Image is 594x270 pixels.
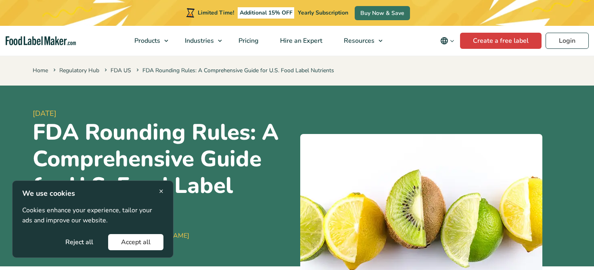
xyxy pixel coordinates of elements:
a: Buy Now & Save [355,6,410,20]
span: Additional 15% OFF [238,7,295,19]
span: Hire an Expert [278,36,323,45]
a: Resources [333,26,387,56]
span: [DATE] [33,108,294,119]
h1: FDA Rounding Rules: A Comprehensive Guide for U.S. Food Label Nutrients [33,119,294,226]
span: Products [132,36,161,45]
a: FDA US [111,67,131,74]
span: Yearly Subscription [298,9,348,17]
span: Pricing [236,36,259,45]
a: Food Label Maker homepage [6,36,76,46]
p: Cookies enhance your experience, tailor your ads and improve our website. [22,205,163,226]
a: Create a free label [460,33,542,49]
a: Pricing [228,26,268,56]
span: FDA Rounding Rules: A Comprehensive Guide for U.S. Food Label Nutrients [135,67,334,74]
a: Products [124,26,172,56]
strong: We use cookies [22,188,75,198]
a: Regulatory Hub [59,67,99,74]
span: Resources [341,36,375,45]
a: Home [33,67,48,74]
button: Accept all [108,234,163,250]
span: × [159,186,163,197]
button: Reject all [52,234,106,250]
a: Hire an Expert [270,26,331,56]
a: Industries [174,26,226,56]
span: Limited Time! [198,9,234,17]
button: Change language [435,33,460,49]
a: Login [546,33,589,49]
span: Industries [182,36,215,45]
